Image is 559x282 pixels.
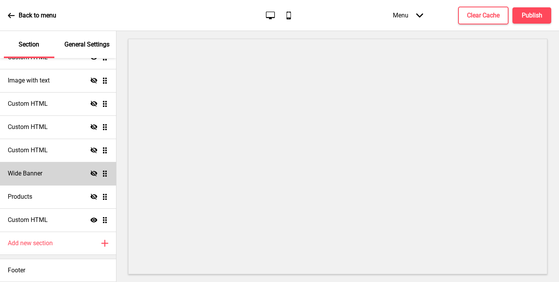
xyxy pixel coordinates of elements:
[19,11,56,20] p: Back to menu
[458,7,509,24] button: Clear Cache
[8,169,42,178] h4: Wide Banner
[512,7,551,24] button: Publish
[8,266,25,275] h4: Footer
[8,100,48,108] h4: Custom HTML
[8,5,56,26] a: Back to menu
[8,123,48,131] h4: Custom HTML
[8,146,48,155] h4: Custom HTML
[522,11,542,20] h4: Publish
[8,216,48,224] h4: Custom HTML
[8,239,53,248] h4: Add new section
[64,40,109,49] p: General Settings
[19,40,39,49] p: Section
[467,11,500,20] h4: Clear Cache
[8,76,50,85] h4: Image with text
[8,193,32,201] h4: Products
[385,4,431,27] div: Menu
